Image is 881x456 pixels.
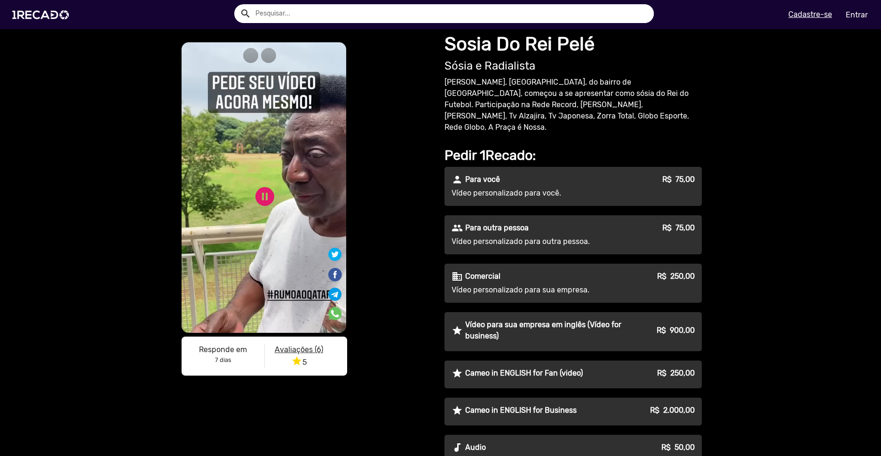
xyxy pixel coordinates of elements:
p: Vídeo personalizado para sua empresa. [452,284,622,296]
p: R$ 75,00 [662,174,695,185]
p: Vídeo personalizado para outra pessoa. [452,236,622,247]
h2: Pedir 1Recado: [444,147,702,164]
mat-icon: star [452,325,463,336]
p: R$ 250,00 [657,271,695,282]
button: Example home icon [237,5,253,21]
mat-icon: business [452,271,463,282]
p: R$ 900,00 [657,325,695,336]
mat-icon: people [452,222,463,234]
p: Para outra pessoa [465,222,529,234]
mat-icon: audiotrack [452,442,463,453]
p: Para você [465,174,500,185]
i: Share on WhatsApp [328,306,341,314]
img: Compartilhe no telegram [328,288,341,301]
a: Entrar [840,7,874,23]
h2: Sósia e Radialista [444,59,702,73]
b: 7 dias [215,356,231,363]
mat-icon: star [452,405,463,416]
u: Cadastre-se [788,10,832,19]
p: R$ 50,00 [661,442,695,453]
video: S1RECADO vídeos dedicados para fãs e empresas [182,42,346,333]
img: Compartilhe no whatsapp [328,307,341,320]
p: R$ 2.000,00 [650,405,695,416]
p: Vídeo para sua empresa em inglês (Vídeo for business) [465,319,622,342]
p: R$ 250,00 [657,368,695,379]
img: Compartilhe no facebook [327,267,342,282]
mat-icon: star [452,368,463,379]
p: [PERSON_NAME], [GEOGRAPHIC_DATA], do bairro de [GEOGRAPHIC_DATA], começou a se apresentar como só... [444,77,702,133]
span: 5 [291,358,307,367]
p: Responde em [189,344,257,355]
p: Vídeo personalizado para você. [452,188,622,199]
p: Audio [465,442,486,453]
u: Avaliações (6) [275,345,323,354]
mat-icon: person [452,174,463,185]
img: Compartilhe no twitter [328,248,341,261]
h1: Sosia Do Rei Pelé [444,33,702,55]
i: Share on Facebook [327,266,342,275]
p: Cameo in ENGLISH for Fan (video) [465,368,583,379]
p: R$ 75,00 [662,222,695,234]
i: Share on Telegram [328,286,341,295]
i: star [291,355,302,367]
i: Share on Twitter [328,249,341,258]
a: pause_circle [254,185,276,208]
mat-icon: Example home icon [240,8,251,19]
input: Pesquisar... [248,4,654,23]
p: Cameo in ENGLISH for Business [465,405,577,416]
p: Comercial [465,271,500,282]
